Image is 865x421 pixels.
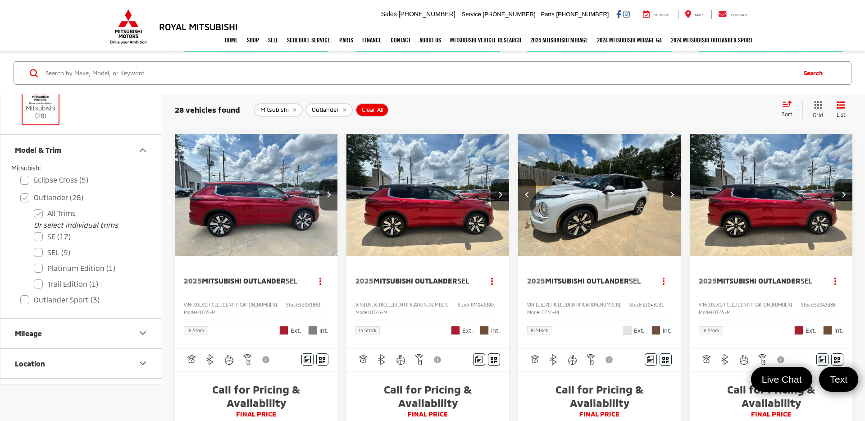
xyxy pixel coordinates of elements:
[717,276,801,285] span: Mitsubishi Outlander
[491,179,509,210] button: Next image
[15,329,42,338] div: Mileage
[355,302,364,307] span: VIN:
[816,353,829,366] button: Comments
[319,326,328,335] span: Int.
[699,410,843,419] span: FINAL PRICE
[174,134,338,256] a: 2025 Mitsubishi Outlander SEL2025 Mitsubishi Outlander SEL2025 Mitsubishi Outlander SEL2025 Mitsu...
[357,354,369,365] img: Adaptive Cruise Control
[651,326,660,335] span: Brick Brown
[175,105,240,114] span: 28 vehicles found
[491,356,497,363] i: Window Sticker
[663,277,665,284] span: dropdown dots
[556,11,609,18] span: [PHONE_NUMBER]
[399,10,455,18] span: [PHONE_NUMBER]
[358,29,386,51] a: Finance
[346,134,510,256] a: 2025 Mitsubishi Outlander SEL2025 Mitsubishi Outlander SEL2025 Mitsubishi Outlander SEL2025 Mitsu...
[184,310,198,315] span: Model:
[527,310,542,315] span: Model:
[259,350,274,369] button: View Disclaimer
[480,326,489,335] span: Brick Brown
[751,367,813,392] a: Live Chat
[20,172,142,188] label: Eclipse Cross (5)
[831,353,843,366] button: Window Sticker
[527,302,536,307] span: VIN:
[20,292,142,308] label: Outlander Sport (3)
[629,276,641,285] span: SEL
[458,302,471,307] span: Stock:
[819,356,826,363] img: Comments
[782,111,792,117] span: Sort
[585,354,596,365] img: Remote Start
[451,326,460,335] span: Red Diamond/Black Roof
[518,179,536,210] button: Previous image
[518,134,682,256] a: 2025 Mitsubishi Outlander SEL2025 Mitsubishi Outlander SEL2025 Mitsubishi Outlander SEL2025 Mitsu...
[656,273,672,289] button: Actions
[645,353,657,366] button: Comments
[34,206,142,221] label: All Trims
[757,354,768,365] img: Remote Start
[319,356,325,363] i: Window Sticker
[473,353,485,366] button: Comments
[359,328,376,333] span: In Stock
[355,310,370,315] span: Model:
[801,276,813,285] span: SEL
[20,190,142,206] label: Outlander (28)
[825,373,852,385] span: Text
[663,179,681,210] button: Next image
[286,302,299,307] span: Stock:
[15,146,61,154] div: Model & Trim
[529,354,540,365] img: Adaptive Cruise Control
[738,354,750,365] img: Heated Steering Wheel
[462,11,481,18] span: Service
[355,103,389,117] button: Clear All
[814,302,836,307] span: SZ043388
[719,354,731,365] img: Bluetooth®
[484,273,500,289] button: Actions
[346,134,510,256] div: 2025 Mitsubishi Outlander SEL 0
[34,220,118,229] i: Or select individual trims
[108,9,149,44] img: Mitsubishi
[242,354,253,365] img: Remote Start
[346,134,510,257] img: 2025 Mitsubishi Outlander SEL
[518,134,682,256] div: 2025 Mitsubishi Outlander SEL 3
[184,410,328,419] span: FINAL PRICE
[34,229,142,245] label: SE (17)
[819,367,858,392] a: Text
[202,276,286,285] span: Mitsubishi Outlander
[541,11,554,18] span: Parts
[304,356,311,363] img: Comments
[335,29,358,51] a: Parts: Opens in a new tab
[801,302,814,307] span: Stock:
[184,276,202,285] span: 2025
[602,350,617,369] button: View Disclaimer
[260,106,289,114] span: Mitsubishi
[701,354,712,365] img: Adaptive Cruise Control
[471,302,494,307] span: RM043390
[634,326,645,335] span: Ext.
[174,134,338,257] img: 2025 Mitsubishi Outlander SEL
[642,302,664,307] span: SZ043231
[395,354,406,365] img: Heated Steering Wheel
[319,179,337,210] button: Next image
[254,103,303,117] button: remove Mitsubishi
[312,106,339,114] span: Outlander
[282,29,335,51] a: Schedule Service: Opens in a new tab
[205,354,216,365] img: Bluetooth®
[319,277,321,284] span: dropdown dots
[462,326,473,335] span: Ext.
[689,134,853,256] a: 2025 Mitsubishi Outlander SEL2025 Mitsubishi Outlander SEL2025 Mitsubishi Outlander SEL2025 Mitsu...
[23,83,59,120] label: Mitsubishi (28)
[0,319,163,348] button: MileageMileage
[137,328,148,339] div: Mileage
[689,134,853,256] div: 2025 Mitsubishi Outlander SEL 0
[699,383,843,410] span: Call for Pricing & Availability
[355,383,500,410] span: Call for Pricing & Availability
[795,62,836,84] button: Search
[806,326,816,335] span: Ext.
[475,356,483,363] img: Comments
[362,106,383,114] span: Clear All
[316,353,328,366] button: Window Sticker
[137,358,148,369] div: Location
[813,111,823,119] span: Grid
[159,22,238,32] h3: Royal Mitsubishi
